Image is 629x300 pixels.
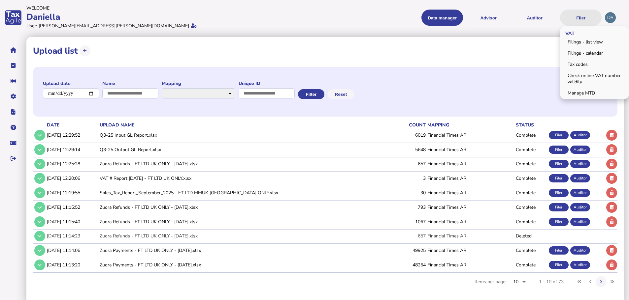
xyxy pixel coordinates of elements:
[596,276,607,287] button: Next page
[426,186,514,200] td: Financial Times AR
[514,258,547,272] td: Complete
[98,229,386,243] td: Zuora Refunds - FT LTD UK ONLY - [DATE].xlsx
[514,244,547,257] td: Complete
[570,203,590,211] div: Auditor
[561,88,628,98] a: Manage MTD
[606,173,617,184] button: Delete upload
[606,187,617,198] button: Delete upload
[386,229,426,243] td: 657
[239,80,295,87] label: Unique ID
[386,186,426,200] td: 30
[561,70,628,87] a: Check online VAT number validity
[426,143,514,156] td: Financial Times AR
[561,37,628,47] a: Filings - list view
[34,159,45,170] button: Show/hide row detail
[33,45,78,57] h1: Upload list
[426,172,514,185] td: Financial Times AR
[6,90,20,103] button: Manage settings
[98,258,386,272] td: Zuora Payments - FT LTD UK ONLY - [DATE].xlsx
[98,157,386,171] td: Zuora Refunds - FT LTD UK ONLY - [DATE].xlsx
[605,12,616,23] div: Profile settings
[606,159,617,170] button: Delete upload
[549,261,569,269] div: Filer
[549,146,569,154] div: Filer
[514,157,547,171] td: Complete
[34,231,45,242] button: Show/hide row detail
[46,200,98,214] td: [DATE] 11:15:52
[514,186,547,200] td: Complete
[549,189,569,197] div: Filer
[46,215,98,228] td: [DATE] 11:15:40
[585,276,596,287] button: Previous page
[475,273,531,298] div: Items per page:
[426,200,514,214] td: Financial Times AR
[561,48,628,58] a: Filings - calendar
[386,200,426,214] td: 793
[570,246,590,255] div: Auditor
[386,258,426,272] td: 48264
[26,5,313,11] div: Welcome
[560,25,578,41] span: VAT
[98,215,386,228] td: Zuora Refunds - FT LTD UK ONLY - [DATE].xlsx
[574,276,585,287] button: First page
[514,200,547,214] td: Complete
[34,173,45,184] button: Show/hide row detail
[98,128,386,142] td: Q3-25 Input GL Report.xlsx
[34,187,45,198] button: Show/hide row detail
[191,23,197,28] i: Email verified
[468,10,509,26] button: Shows a dropdown of VAT Advisor options
[46,186,98,200] td: [DATE] 12:19:55
[43,80,99,87] label: Upload date
[426,215,514,228] td: Financial Times AR
[606,245,617,256] button: Delete upload
[514,172,547,185] td: Complete
[26,11,313,23] div: Daniella
[98,200,386,214] td: Zuora Refunds - FT LTD UK ONLY - [DATE].xlsx
[46,172,98,185] td: [DATE] 12:20:06
[386,244,426,257] td: 49925
[46,157,98,171] td: [DATE] 12:25:28
[514,10,555,26] button: Auditor
[386,172,426,185] td: 3
[606,216,617,227] button: Delete upload
[34,202,45,213] button: Show/hide row detail
[549,160,569,168] div: Filer
[570,174,590,182] div: Auditor
[298,89,324,99] button: Filter
[560,10,602,26] button: Filer
[570,160,590,168] div: Auditor
[46,229,98,243] td: [DATE] 11:14:23
[549,218,569,226] div: Filer
[6,74,20,88] button: Data manager
[386,215,426,228] td: 1067
[34,130,45,141] button: Show/hide row detail
[606,130,617,141] button: Delete upload
[328,89,354,99] button: Reset
[162,80,235,87] label: Mapping
[386,157,426,171] td: 657
[514,122,547,128] th: status
[508,273,531,298] mat-form-field: Change page size
[570,131,590,139] div: Auditor
[539,279,564,285] div: 1 - 10 of 73
[98,172,386,185] td: VAT # Report [DATE] - FT LTD UK ONLY.xlsx
[514,128,547,142] td: Complete
[386,143,426,156] td: 5648
[34,144,45,155] button: Show/hide row detail
[561,59,628,69] a: Tax codes
[6,136,20,150] button: Raise a support ticket
[570,189,590,197] div: Auditor
[426,128,514,142] td: Financial Times AP
[426,229,514,243] td: Financial Times AR
[426,157,514,171] td: Financial Times AR
[34,259,45,270] button: Show/hide row detail
[606,144,617,155] button: Delete upload
[46,128,98,142] td: [DATE] 12:29:52
[570,218,590,226] div: Auditor
[98,244,386,257] td: Zuora Payments - FT LTD UK ONLY - [DATE].xlsx
[514,229,547,243] td: Deleted
[549,203,569,211] div: Filer
[514,143,547,156] td: Complete
[39,23,189,29] div: [PERSON_NAME][EMAIL_ADDRESS][PERSON_NAME][DOMAIN_NAME]
[80,45,90,56] button: Upload transactions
